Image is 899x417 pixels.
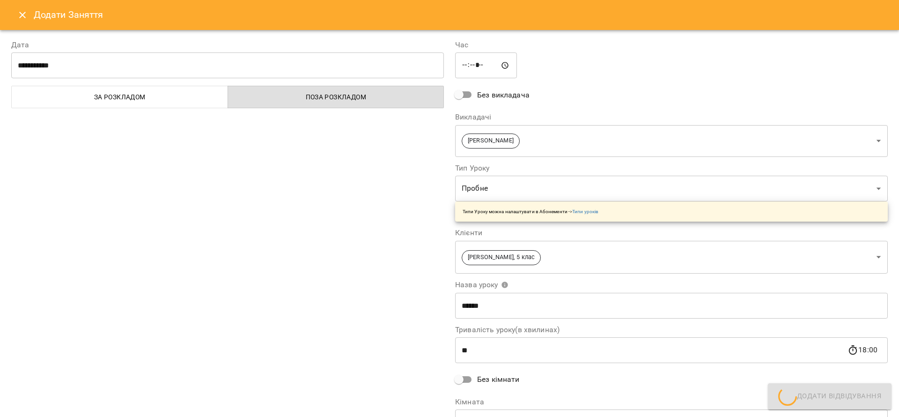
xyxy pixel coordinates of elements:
label: Тип Уроку [455,164,888,172]
label: Тривалість уроку(в хвилинах) [455,326,888,334]
label: Кімната [455,398,888,406]
button: За розкладом [11,86,228,108]
label: Час [455,41,888,49]
h6: Додати Заняття [34,7,888,22]
span: За розкладом [17,91,222,103]
span: Без викладача [477,89,530,101]
span: Без кімнати [477,374,520,385]
label: Дата [11,41,444,49]
label: Клієнти [455,229,888,237]
button: Close [11,4,34,26]
button: Поза розкладом [228,86,444,108]
span: [PERSON_NAME] [462,136,519,145]
span: Поза розкладом [234,91,439,103]
a: Типи уроків [572,209,598,214]
div: [PERSON_NAME], 5 клас [455,240,888,274]
span: [PERSON_NAME], 5 клас [462,253,540,262]
div: Пробне [455,176,888,202]
span: Назва уроку [455,281,508,289]
svg: Вкажіть назву уроку або виберіть клієнтів [501,281,508,289]
p: Типи Уроку можна налаштувати в Абонементи -> [463,208,598,215]
div: [PERSON_NAME] [455,125,888,157]
label: Викладачі [455,113,888,121]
